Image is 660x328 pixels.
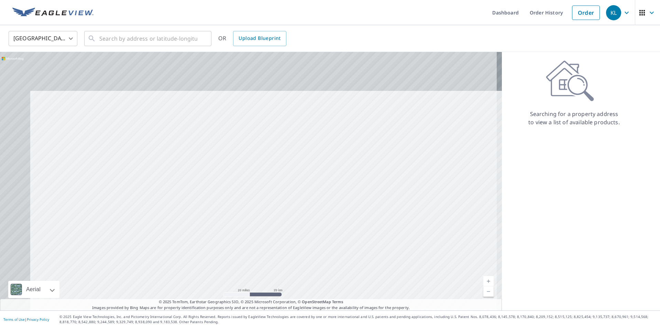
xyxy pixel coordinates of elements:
a: Current Level 9, Zoom Out [483,286,494,297]
p: © 2025 Eagle View Technologies, Inc. and Pictometry International Corp. All Rights Reserved. Repo... [59,314,657,325]
span: Upload Blueprint [239,34,280,43]
a: OpenStreetMap [302,299,331,304]
a: Upload Blueprint [233,31,286,46]
input: Search by address or latitude-longitude [99,29,197,48]
p: | [3,317,49,321]
a: Terms [332,299,343,304]
div: Aerial [8,281,59,298]
img: EV Logo [12,8,93,18]
a: Order [572,6,600,20]
a: Current Level 9, Zoom In [483,276,494,286]
div: OR [218,31,286,46]
span: © 2025 TomTom, Earthstar Geographics SIO, © 2025 Microsoft Corporation, © [159,299,343,305]
div: [GEOGRAPHIC_DATA] [9,29,77,48]
a: Privacy Policy [27,317,49,322]
p: Searching for a property address to view a list of available products. [528,110,620,126]
div: Aerial [24,281,43,298]
div: KL [606,5,621,20]
a: Terms of Use [3,317,25,322]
